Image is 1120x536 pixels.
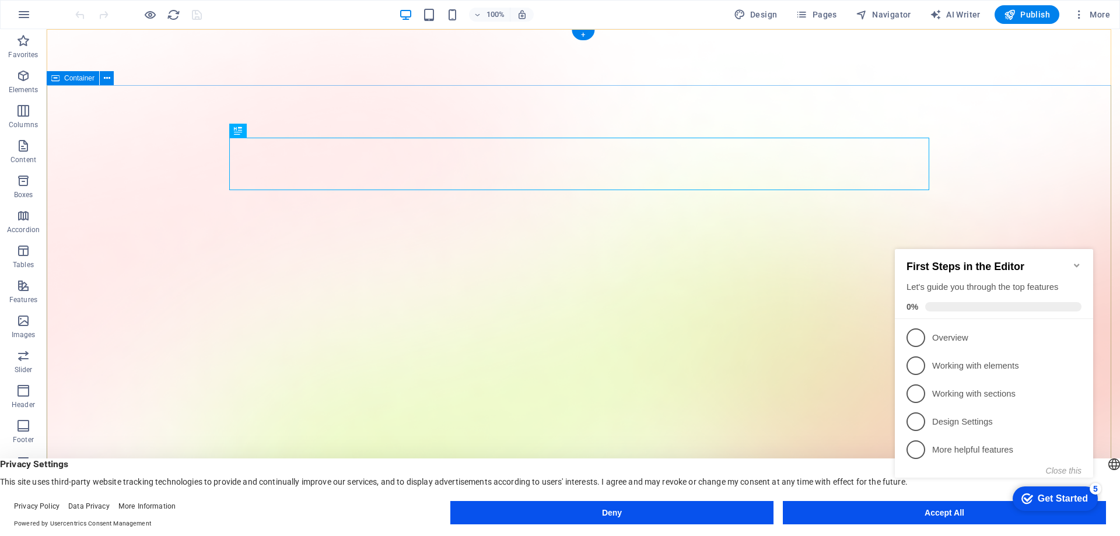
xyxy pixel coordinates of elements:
[13,260,34,269] p: Tables
[13,435,34,444] p: Footer
[167,8,180,22] i: Reload page
[12,330,36,339] p: Images
[1069,5,1115,24] button: More
[5,146,203,174] li: Working with sections
[791,5,841,24] button: Pages
[9,85,38,94] p: Elements
[851,5,916,24] button: Navigator
[12,400,35,409] p: Header
[1073,9,1110,20] span: More
[182,27,191,36] div: Minimize checklist
[64,75,94,82] span: Container
[469,8,510,22] button: 100%
[796,9,836,20] span: Pages
[15,365,33,374] p: Slider
[42,210,182,222] p: More helpful features
[7,225,40,234] p: Accordion
[517,9,527,20] i: On resize automatically adjust zoom level to fit chosen device.
[5,202,203,230] li: More helpful features
[1004,9,1050,20] span: Publish
[16,68,35,78] span: 0%
[572,30,594,40] div: +
[16,47,191,59] div: Let's guide you through the top features
[42,182,182,194] p: Design Settings
[9,120,38,129] p: Columns
[199,249,211,261] div: 5
[5,90,203,118] li: Overview
[10,155,36,164] p: Content
[143,8,157,22] button: Click here to leave preview mode and continue editing
[156,232,191,241] button: Close this
[856,9,911,20] span: Navigator
[14,190,33,199] p: Boxes
[9,295,37,304] p: Features
[16,27,191,39] h2: First Steps in the Editor
[42,126,182,138] p: Working with elements
[5,118,203,146] li: Working with elements
[148,260,198,270] div: Get Started
[925,5,985,24] button: AI Writer
[42,98,182,110] p: Overview
[166,8,180,22] button: reload
[8,50,38,59] p: Favorites
[42,154,182,166] p: Working with sections
[123,253,208,277] div: Get Started 5 items remaining, 0% complete
[487,8,505,22] h6: 100%
[729,5,782,24] div: Design (Ctrl+Alt+Y)
[5,174,203,202] li: Design Settings
[995,5,1059,24] button: Publish
[734,9,778,20] span: Design
[729,5,782,24] button: Design
[930,9,981,20] span: AI Writer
